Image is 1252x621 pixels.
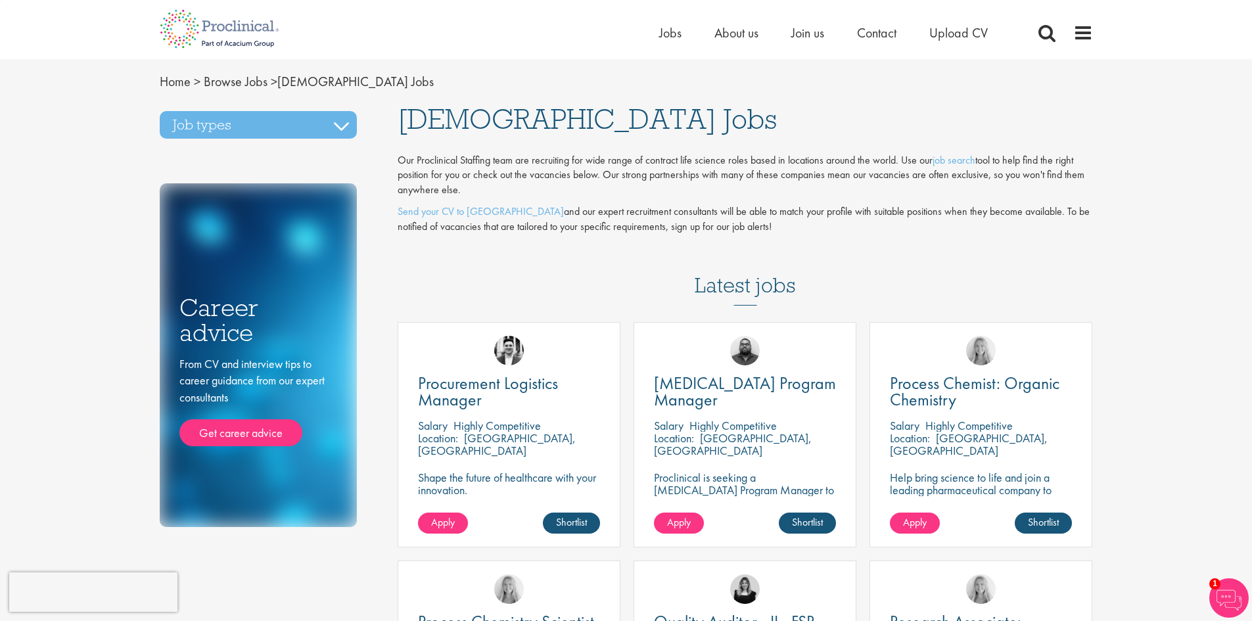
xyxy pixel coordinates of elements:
img: Edward Little [494,336,524,365]
p: and our expert recruitment consultants will be able to match your profile with suitable positions... [398,204,1093,235]
img: Chatbot [1209,578,1249,618]
span: Process Chemist: Organic Chemistry [890,372,1059,411]
a: About us [714,24,758,41]
span: Apply [431,515,455,529]
a: job search [933,153,975,167]
a: Shortlist [779,513,836,534]
a: [MEDICAL_DATA] Program Manager [654,375,836,408]
a: breadcrumb link to Home [160,73,191,90]
a: Apply [890,513,940,534]
p: [GEOGRAPHIC_DATA], [GEOGRAPHIC_DATA] [890,430,1048,458]
h3: Latest jobs [695,241,796,306]
span: Salary [890,418,919,433]
span: [DEMOGRAPHIC_DATA] Jobs [160,73,434,90]
img: Shannon Briggs [966,336,996,365]
p: Highly Competitive [453,418,541,433]
span: Procurement Logistics Manager [418,372,558,411]
a: Procurement Logistics Manager [418,375,600,408]
p: Highly Competitive [689,418,777,433]
a: Send your CV to [GEOGRAPHIC_DATA] [398,204,564,218]
span: > [194,73,200,90]
span: Apply [903,515,927,529]
span: Location: [890,430,930,446]
img: Shannon Briggs [494,574,524,604]
a: Shortlist [543,513,600,534]
span: [MEDICAL_DATA] Program Manager [654,372,836,411]
img: Shannon Briggs [966,574,996,604]
p: [GEOGRAPHIC_DATA], [GEOGRAPHIC_DATA] [418,430,576,458]
h3: Job types [160,111,357,139]
a: Join us [791,24,824,41]
a: breadcrumb link to Browse Jobs [204,73,267,90]
a: Apply [418,513,468,534]
a: Contact [857,24,896,41]
p: Highly Competitive [925,418,1013,433]
img: Molly Colclough [730,574,760,604]
img: Ashley Bennett [730,336,760,365]
a: Get career advice [179,419,302,447]
span: Location: [654,430,694,446]
div: From CV and interview tips to career guidance from our expert consultants [179,356,337,447]
p: Proclinical is seeking a [MEDICAL_DATA] Program Manager to join our client's team for an exciting... [654,471,836,546]
span: Salary [418,418,448,433]
h3: Career advice [179,295,337,346]
span: Apply [667,515,691,529]
p: Help bring science to life and join a leading pharmaceutical company to play a key role in delive... [890,471,1072,534]
p: Our Proclinical Staffing team are recruiting for wide range of contract life science roles based ... [398,153,1093,198]
iframe: reCAPTCHA [9,572,177,612]
span: > [271,73,277,90]
p: Shape the future of healthcare with your innovation. [418,471,600,496]
span: 1 [1209,578,1220,589]
a: Apply [654,513,704,534]
a: Jobs [659,24,682,41]
span: [DEMOGRAPHIC_DATA] Jobs [398,101,777,137]
p: [GEOGRAPHIC_DATA], [GEOGRAPHIC_DATA] [654,430,812,458]
a: Shortlist [1015,513,1072,534]
span: Location: [418,430,458,446]
span: Salary [654,418,684,433]
a: Process Chemist: Organic Chemistry [890,375,1072,408]
a: Upload CV [929,24,988,41]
